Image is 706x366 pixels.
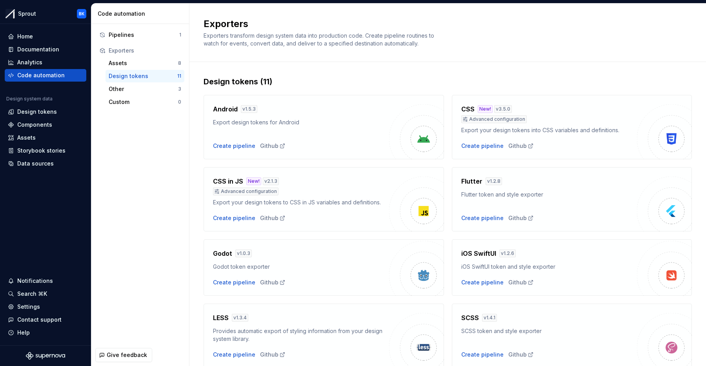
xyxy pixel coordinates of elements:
div: Components [17,121,52,129]
button: Create pipeline [461,142,504,150]
div: v 1.3.4 [232,314,248,322]
button: Notifications [5,275,86,287]
a: Code automation [5,69,86,82]
h4: SCSS [461,313,479,322]
span: Exporters transform design system data into production code. Create pipeline routines to watch fo... [204,32,436,47]
button: Pipelines1 [96,29,184,41]
div: Documentation [17,46,59,53]
a: Analytics [5,56,86,69]
button: Create pipeline [213,279,255,286]
button: Create pipeline [213,214,255,222]
img: b6c2a6ff-03c2-4811-897b-2ef07e5e0e51.png [5,9,15,18]
div: v 1.4.1 [482,314,497,322]
div: v 1.2.8 [486,177,502,185]
div: Advanced configuration [461,115,527,123]
a: Settings [5,300,86,313]
div: Other [109,85,178,93]
a: Assets8 [106,57,184,69]
button: Contact support [5,313,86,326]
a: Components [5,118,86,131]
div: 1 [179,32,181,38]
div: Design tokens (11) [204,76,692,87]
div: v 1.2.6 [499,249,516,257]
button: Create pipeline [461,279,504,286]
button: Create pipeline [213,351,255,359]
div: Export your design tokens into CSS variables and definitions. [461,126,637,134]
div: Advanced configuration [213,188,278,195]
button: Custom0 [106,96,184,108]
a: Github [508,351,534,359]
div: 8 [178,60,181,66]
div: Contact support [17,316,62,324]
div: Pipelines [109,31,179,39]
div: Export your design tokens to CSS in JS variables and definitions. [213,198,389,206]
div: Provides automatic export of styling information from your design system library. [213,327,389,343]
div: SCSS token and style exporter [461,327,637,335]
div: 11 [177,73,181,79]
button: Other3 [106,83,184,95]
button: Help [5,326,86,339]
div: 0 [178,99,181,105]
div: Sprout [18,10,36,18]
div: Design tokens [17,108,57,116]
button: Create pipeline [213,142,255,150]
div: Code automation [17,71,65,79]
div: Analytics [17,58,42,66]
div: 3 [178,86,181,92]
h4: Android [213,104,238,114]
button: Design tokens11 [106,70,184,82]
a: Github [508,142,534,150]
a: Assets [5,131,86,144]
svg: Supernova Logo [26,352,65,360]
a: Storybook stories [5,144,86,157]
div: Exporters [109,47,181,55]
div: Assets [109,59,178,67]
h4: Godot [213,249,232,258]
div: Search ⌘K [17,290,47,298]
div: Flutter token and style exporter [461,191,637,198]
a: Github [260,351,286,359]
div: Design tokens [109,72,177,80]
h4: CSS in JS [213,177,243,186]
div: Home [17,33,33,40]
div: Notifications [17,277,53,285]
button: Search ⌘K [5,288,86,300]
span: Give feedback [107,351,147,359]
div: Design system data [6,96,53,102]
div: Storybook stories [17,147,66,155]
div: Settings [17,303,40,311]
div: Github [260,279,286,286]
a: Github [260,142,286,150]
div: Help [17,329,30,337]
a: Home [5,30,86,43]
div: Custom [109,98,178,106]
h2: Exporters [204,18,682,30]
div: Assets [17,134,36,142]
div: Code automation [98,10,186,18]
button: Create pipeline [461,351,504,359]
div: v 2.1.3 [263,177,279,185]
button: Give feedback [95,348,152,362]
div: New! [478,105,493,113]
a: Github [508,279,534,286]
h4: Flutter [461,177,482,186]
button: Create pipeline [461,214,504,222]
a: Github [508,214,534,222]
div: BK [79,11,84,17]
